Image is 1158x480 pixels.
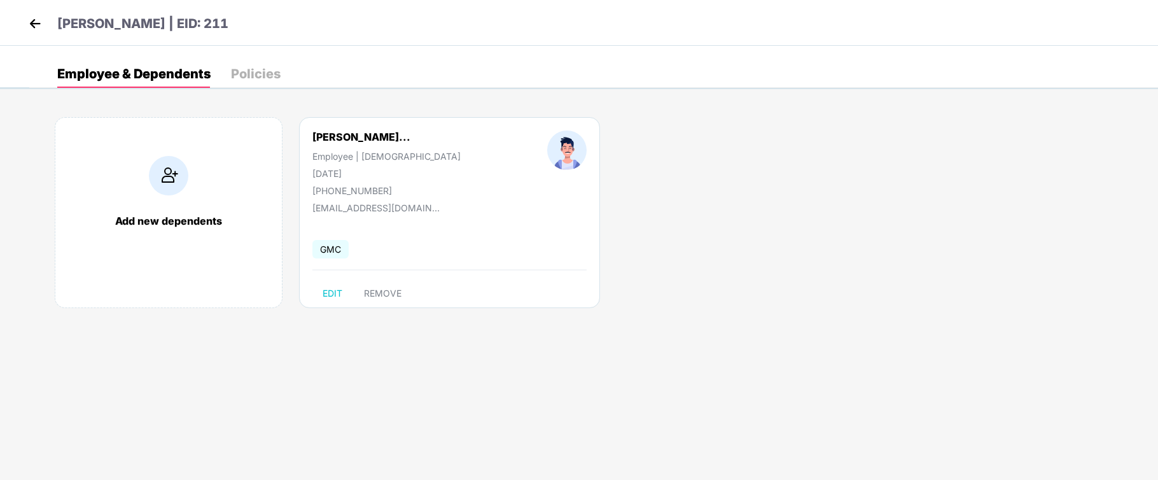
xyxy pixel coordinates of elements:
img: back [25,14,45,33]
button: EDIT [312,283,352,304]
div: [PERSON_NAME]... [312,131,410,143]
div: [DATE] [312,168,461,179]
div: Employee | [DEMOGRAPHIC_DATA] [312,151,461,162]
p: [PERSON_NAME] | EID: 211 [57,14,228,34]
div: Employee & Dependents [57,67,211,80]
span: REMOVE [364,288,401,299]
img: profileImage [547,131,587,170]
div: [EMAIL_ADDRESS][DOMAIN_NAME] [312,202,440,213]
button: REMOVE [354,283,412,304]
span: GMC [312,240,349,258]
span: EDIT [323,288,342,299]
div: Policies [231,67,281,80]
img: addIcon [149,156,188,195]
div: Add new dependents [68,215,269,227]
div: [PHONE_NUMBER] [312,185,461,196]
